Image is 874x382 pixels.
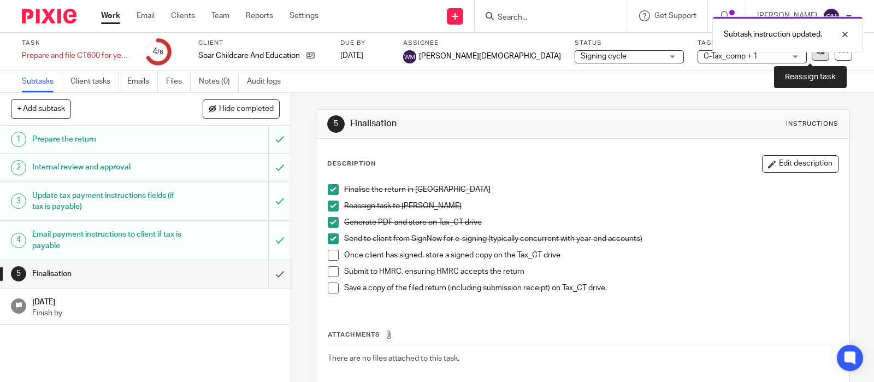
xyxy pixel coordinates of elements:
p: Generate PDF and store on Tax_CT drive [344,217,838,228]
div: 5 [11,266,26,281]
img: Pixie [22,9,76,23]
h1: Internal review and approval [32,159,182,175]
a: Files [166,71,191,92]
span: [DATE] [340,52,363,60]
h1: Update tax payment instructions fields (if tax is payable) [32,187,182,215]
img: svg%3E [403,50,416,63]
h1: Email payment instructions to client if tax is payable [32,226,182,254]
div: 2 [11,160,26,175]
h1: Finalisation [350,118,606,130]
label: Task [22,39,131,48]
a: Reports [246,10,273,21]
p: Finish by [32,308,280,319]
p: Reassign task to [PERSON_NAME] [344,201,838,211]
div: 1 [11,132,26,147]
a: Email [137,10,155,21]
div: Prepare and file CT600 for year ended ...3/25 [22,50,131,61]
span: There are no files attached to this task. [328,355,459,362]
a: Team [211,10,229,21]
span: [PERSON_NAME][DEMOGRAPHIC_DATA] [419,51,561,62]
a: Emails [127,71,158,92]
button: Hide completed [203,99,280,118]
p: Save a copy of the filed return (including submission receipt) on Tax_CT drive. [344,283,838,293]
h1: [DATE] [32,294,280,308]
a: Clients [171,10,195,21]
h1: Prepare the return [32,131,182,148]
div: 4 [11,233,26,248]
small: /6 [157,49,163,55]
span: C-Tax_comp + 1 [704,52,758,60]
p: Description [327,160,376,168]
span: Signing cycle [581,52,627,60]
p: Finalise the return in [GEOGRAPHIC_DATA] [344,184,838,195]
a: Work [101,10,120,21]
a: Client tasks [70,71,119,92]
p: Soar Childcare And Education Ltd [198,50,301,61]
img: svg%3E [823,8,840,25]
button: + Add subtask [11,99,71,118]
div: Instructions [786,120,838,128]
span: Hide completed [219,105,274,114]
a: Notes (0) [199,71,239,92]
a: Audit logs [247,71,289,92]
div: 4 [152,45,163,58]
p: Send to client from SignNow for e-signing (typically concurrent with year-end accounts) [344,233,838,244]
label: Client [198,39,327,48]
p: Once client has signed, store a signed copy on the Tax_CT drive [344,250,838,261]
p: Submit to HMRC, ensuring HMRC accepts the return [344,266,838,277]
p: Subtask instruction updated. [724,29,822,40]
div: 3 [11,193,26,209]
span: Attachments [328,332,380,338]
button: Edit description [762,155,838,173]
label: Due by [340,39,389,48]
a: Settings [290,10,318,21]
h1: Finalisation [32,266,182,282]
div: 5 [327,115,345,133]
a: Subtasks [22,71,62,92]
label: Assignee [403,39,561,48]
